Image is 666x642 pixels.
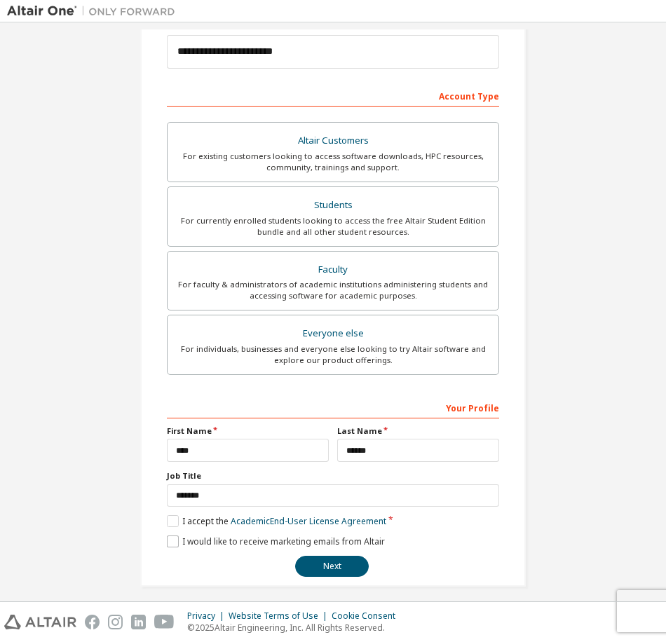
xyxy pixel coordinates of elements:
[176,279,490,301] div: For faculty & administrators of academic institutions administering students and accessing softwa...
[176,260,490,280] div: Faculty
[176,215,490,238] div: For currently enrolled students looking to access the free Altair Student Edition bundle and all ...
[131,615,146,629] img: linkedin.svg
[187,622,404,634] p: © 2025 Altair Engineering, Inc. All Rights Reserved.
[7,4,182,18] img: Altair One
[85,615,100,629] img: facebook.svg
[167,425,329,437] label: First Name
[154,615,175,629] img: youtube.svg
[295,556,369,577] button: Next
[167,535,385,547] label: I would like to receive marketing emails from Altair
[176,196,490,215] div: Students
[108,615,123,629] img: instagram.svg
[176,324,490,343] div: Everyone else
[187,610,229,622] div: Privacy
[176,151,490,173] div: For existing customers looking to access software downloads, HPC resources, community, trainings ...
[167,470,499,481] label: Job Title
[332,610,404,622] div: Cookie Consent
[167,515,386,527] label: I accept the
[167,396,499,418] div: Your Profile
[229,610,332,622] div: Website Terms of Use
[176,343,490,366] div: For individuals, businesses and everyone else looking to try Altair software and explore our prod...
[167,84,499,107] div: Account Type
[231,515,386,527] a: Academic End-User License Agreement
[176,131,490,151] div: Altair Customers
[337,425,499,437] label: Last Name
[4,615,76,629] img: altair_logo.svg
